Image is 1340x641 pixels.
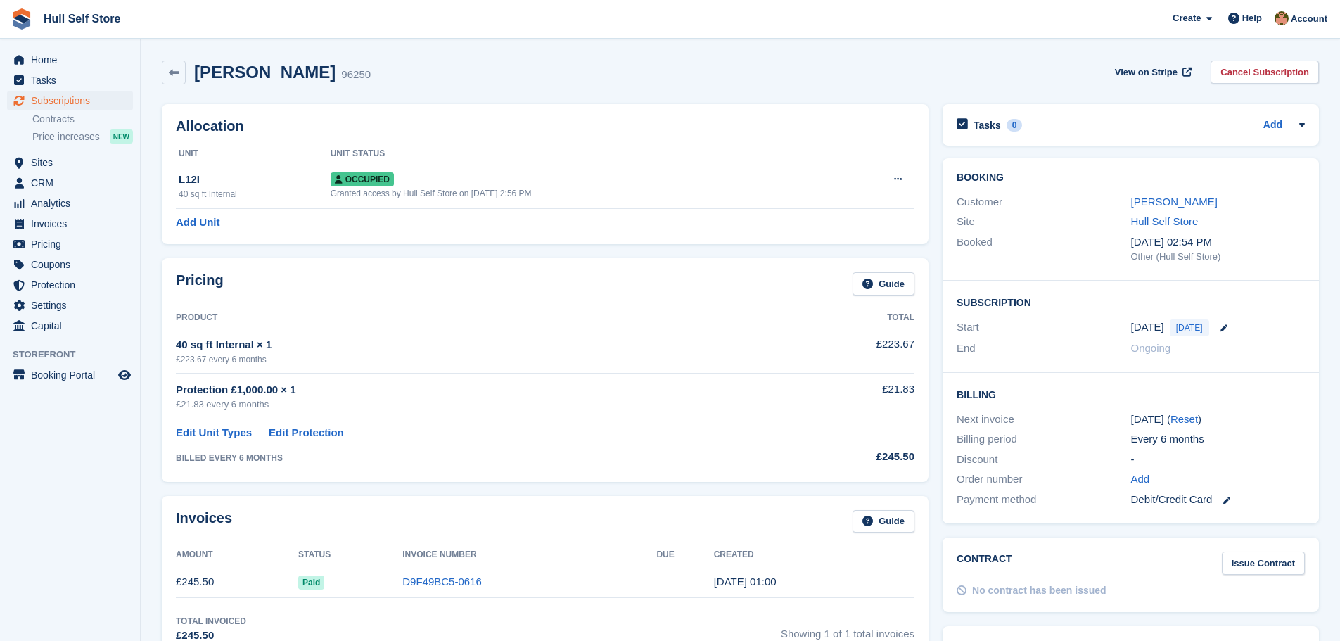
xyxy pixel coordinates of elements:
[7,91,133,110] a: menu
[7,255,133,274] a: menu
[957,172,1305,184] h2: Booking
[1115,65,1178,80] span: View on Stripe
[957,471,1130,488] div: Order number
[972,583,1106,598] div: No contract has been issued
[7,50,133,70] a: menu
[32,113,133,126] a: Contracts
[957,431,1130,448] div: Billing period
[7,70,133,90] a: menu
[957,412,1130,428] div: Next invoice
[31,316,115,336] span: Capital
[331,172,394,186] span: Occupied
[32,129,133,144] a: Price increases NEW
[31,193,115,213] span: Analytics
[1173,11,1201,25] span: Create
[1170,319,1209,336] span: [DATE]
[402,576,482,588] a: D9F49BC5-0616
[176,337,778,353] div: 40 sq ft Internal × 1
[341,67,371,83] div: 96250
[31,173,115,193] span: CRM
[331,187,840,200] div: Granted access by Hull Self Store on [DATE] 2:56 PM
[778,449,914,465] div: £245.50
[32,130,100,144] span: Price increases
[1170,413,1198,425] a: Reset
[1275,11,1289,25] img: Andy
[714,576,777,588] time: 2025-08-20 00:00:17 UTC
[31,255,115,274] span: Coupons
[31,275,115,295] span: Protection
[7,153,133,172] a: menu
[1131,431,1305,448] div: Every 6 months
[179,188,331,201] div: 40 sq ft Internal
[179,172,331,188] div: L12I
[7,296,133,315] a: menu
[269,425,344,441] a: Edit Protection
[1131,319,1164,336] time: 2025-08-20 00:00:00 UTC
[778,329,914,373] td: £223.67
[1222,552,1305,575] a: Issue Contract
[778,374,914,419] td: £21.83
[1131,492,1305,508] div: Debit/Credit Card
[1131,196,1218,208] a: [PERSON_NAME]
[176,510,232,533] h2: Invoices
[176,544,298,566] th: Amount
[31,50,115,70] span: Home
[194,63,336,82] h2: [PERSON_NAME]
[176,425,252,441] a: Edit Unit Types
[974,119,1001,132] h2: Tasks
[656,544,713,566] th: Due
[176,615,246,628] div: Total Invoiced
[957,387,1305,401] h2: Billing
[31,214,115,234] span: Invoices
[31,91,115,110] span: Subscriptions
[957,492,1130,508] div: Payment method
[31,234,115,254] span: Pricing
[1109,61,1194,84] a: View on Stripe
[298,576,324,590] span: Paid
[853,272,914,296] a: Guide
[31,153,115,172] span: Sites
[176,452,778,464] div: BILLED EVERY 6 MONTHS
[176,398,778,412] div: £21.83 every 6 months
[1263,118,1282,134] a: Add
[1131,250,1305,264] div: Other (Hull Self Store)
[7,316,133,336] a: menu
[1007,119,1023,132] div: 0
[38,7,126,30] a: Hull Self Store
[31,296,115,315] span: Settings
[176,143,331,165] th: Unit
[7,365,133,385] a: menu
[110,129,133,144] div: NEW
[176,307,778,329] th: Product
[13,348,140,362] span: Storefront
[1131,234,1305,250] div: [DATE] 02:54 PM
[298,544,402,566] th: Status
[7,193,133,213] a: menu
[1131,452,1305,468] div: -
[778,307,914,329] th: Total
[176,566,298,598] td: £245.50
[1131,342,1171,354] span: Ongoing
[176,215,219,231] a: Add Unit
[957,234,1130,264] div: Booked
[1131,471,1150,488] a: Add
[957,319,1130,336] div: Start
[176,382,778,398] div: Protection £1,000.00 × 1
[957,341,1130,357] div: End
[176,272,224,296] h2: Pricing
[11,8,32,30] img: stora-icon-8386f47178a22dfd0bd8f6a31ec36ba5ce8667c1dd55bd0f319d3a0aa187defe.svg
[1131,412,1305,428] div: [DATE] ( )
[7,173,133,193] a: menu
[714,544,914,566] th: Created
[957,194,1130,210] div: Customer
[1291,12,1327,26] span: Account
[957,552,1012,575] h2: Contract
[853,510,914,533] a: Guide
[7,234,133,254] a: menu
[331,143,840,165] th: Unit Status
[7,214,133,234] a: menu
[176,118,914,134] h2: Allocation
[31,70,115,90] span: Tasks
[116,367,133,383] a: Preview store
[1131,215,1199,227] a: Hull Self Store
